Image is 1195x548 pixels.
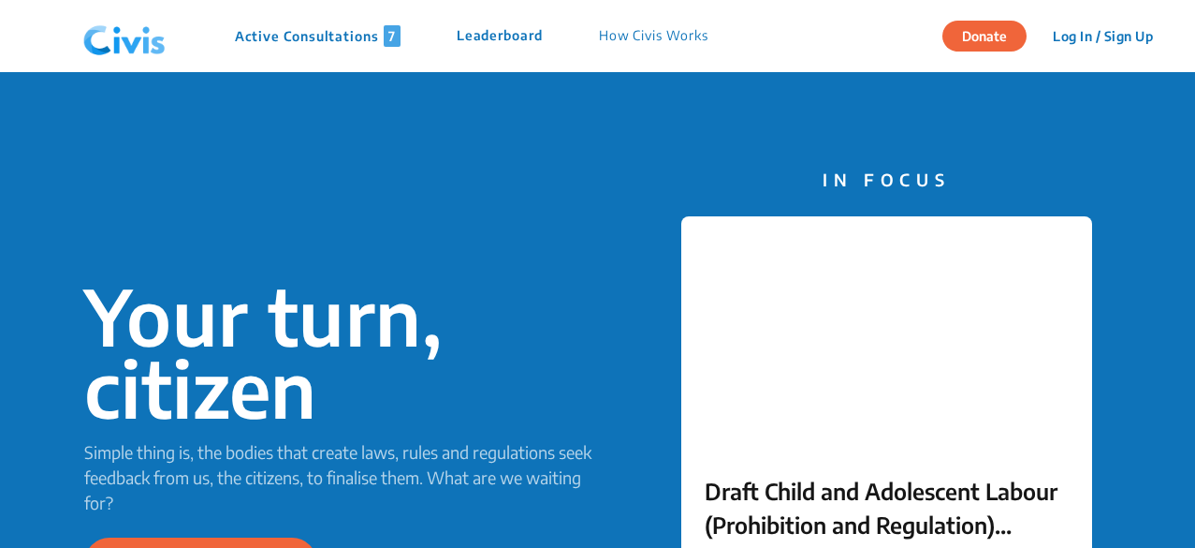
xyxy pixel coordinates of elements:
p: Leaderboard [457,25,543,47]
p: Active Consultations [235,25,401,47]
p: Simple thing is, the bodies that create laws, rules and regulations seek feedback from us, the ci... [84,439,598,515]
button: Log In / Sign Up [1041,22,1165,51]
img: navlogo.png [76,8,173,65]
p: Your turn, citizen [84,280,598,424]
button: Donate [942,21,1027,52]
span: 7 [384,25,401,47]
a: Donate [942,25,1041,44]
p: Draft Child and Adolescent Labour (Prohibition and Regulation) Chandigarh Rules, 2025 [705,474,1069,541]
p: IN FOCUS [681,167,1092,192]
p: How Civis Works [599,25,708,47]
